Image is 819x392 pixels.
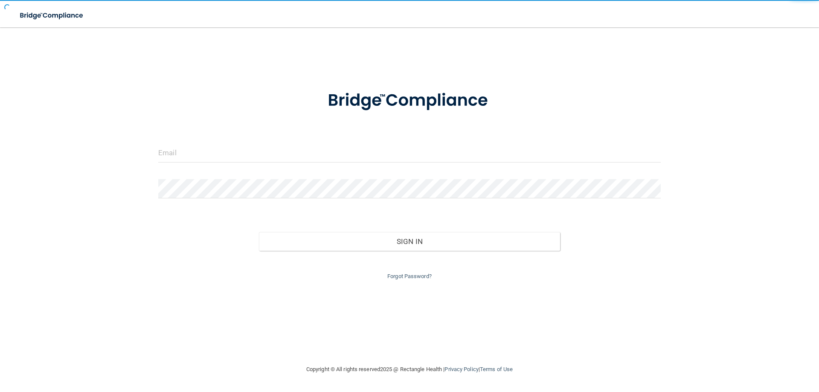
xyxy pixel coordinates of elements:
a: Privacy Policy [444,366,478,372]
img: bridge_compliance_login_screen.278c3ca4.svg [310,78,509,123]
a: Terms of Use [480,366,513,372]
div: Copyright © All rights reserved 2025 @ Rectangle Health | | [254,356,565,383]
img: bridge_compliance_login_screen.278c3ca4.svg [13,7,91,24]
button: Sign In [259,232,561,251]
a: Forgot Password? [387,273,432,279]
input: Email [158,143,661,163]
